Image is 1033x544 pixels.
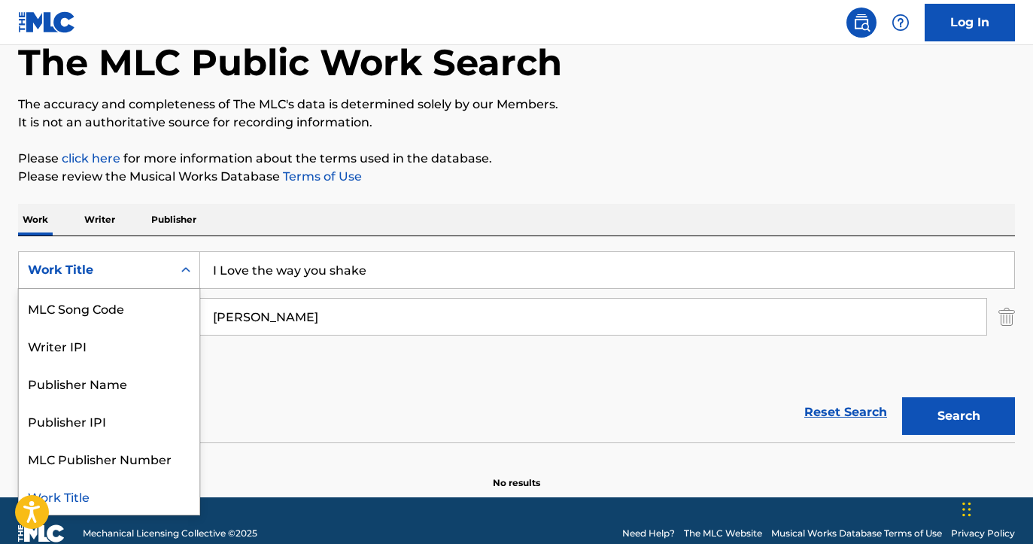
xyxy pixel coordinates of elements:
[925,4,1015,41] a: Log In
[622,527,675,540] a: Need Help?
[18,11,76,33] img: MLC Logo
[902,397,1015,435] button: Search
[892,14,910,32] img: help
[998,298,1015,336] img: Delete Criterion
[19,289,199,327] div: MLC Song Code
[19,327,199,364] div: Writer IPI
[147,204,201,236] p: Publisher
[684,527,762,540] a: The MLC Website
[951,527,1015,540] a: Privacy Policy
[19,402,199,439] div: Publisher IPI
[19,364,199,402] div: Publisher Name
[18,150,1015,168] p: Please for more information about the terms used in the database.
[18,114,1015,132] p: It is not an authoritative source for recording information.
[18,524,65,542] img: logo
[886,8,916,38] div: Help
[62,151,120,166] a: click here
[83,527,257,540] span: Mechanical Licensing Collective © 2025
[80,204,120,236] p: Writer
[18,168,1015,186] p: Please review the Musical Works Database
[493,458,540,490] p: No results
[18,251,1015,442] form: Search Form
[18,96,1015,114] p: The accuracy and completeness of The MLC's data is determined solely by our Members.
[19,439,199,477] div: MLC Publisher Number
[18,204,53,236] p: Work
[19,477,199,515] div: Work Title
[846,8,877,38] a: Public Search
[771,527,942,540] a: Musical Works Database Terms of Use
[797,396,895,429] a: Reset Search
[18,40,562,85] h1: The MLC Public Work Search
[962,487,971,532] div: Drag
[280,169,362,184] a: Terms of Use
[852,14,870,32] img: search
[958,472,1033,544] iframe: Chat Widget
[28,261,163,279] div: Work Title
